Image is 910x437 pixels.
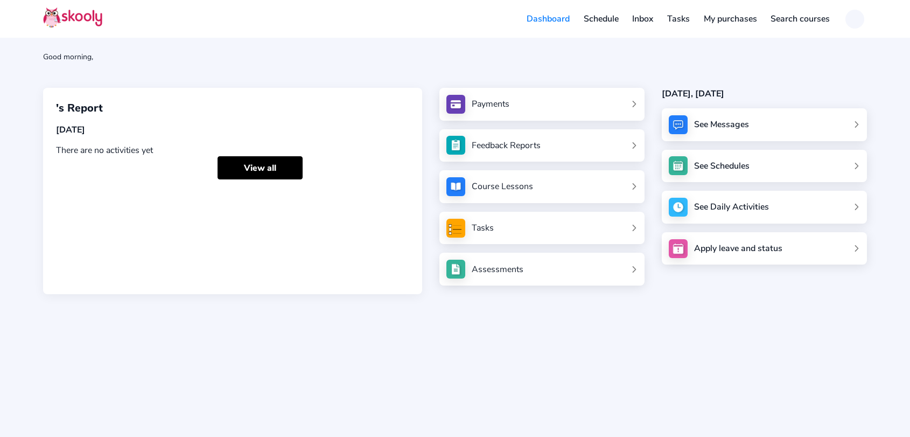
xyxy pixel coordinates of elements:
img: messages.jpg [669,115,688,134]
a: Payments [446,95,638,114]
div: [DATE], [DATE] [662,88,867,100]
div: [DATE] [56,124,409,136]
div: Course Lessons [472,181,533,192]
div: Assessments [472,263,523,275]
div: There are no activities yet [56,144,409,156]
img: apply_leave.jpg [669,239,688,258]
a: Search courses [764,10,837,27]
img: tasksForMpWeb.png [446,219,465,238]
a: Tasks [446,219,638,238]
div: Apply leave and status [694,242,782,254]
img: see_atten.jpg [446,136,465,155]
a: See Daily Activities [662,191,867,224]
a: Assessments [446,260,638,279]
img: activity.jpg [669,198,688,217]
img: Skooly [43,7,102,28]
div: See Messages [694,119,749,130]
div: Good morning, [43,52,867,62]
a: Feedback Reports [446,136,638,155]
a: Tasks [660,10,697,27]
a: View all [218,156,303,179]
img: payments.jpg [446,95,465,114]
a: See Schedules [662,150,867,183]
img: schedule.jpg [669,156,688,175]
img: assessments.jpg [446,260,465,279]
span: 's Report [56,101,103,115]
img: courses.jpg [446,177,465,196]
a: Schedule [577,10,626,27]
a: Course Lessons [446,177,638,196]
a: Dashboard [520,10,577,27]
div: Tasks [472,222,494,234]
a: Apply leave and status [662,232,867,265]
div: Payments [472,98,509,110]
div: See Schedules [694,160,750,172]
div: Feedback Reports [472,140,541,151]
a: My purchases [697,10,764,27]
div: See Daily Activities [694,201,769,213]
a: Inbox [626,10,661,27]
